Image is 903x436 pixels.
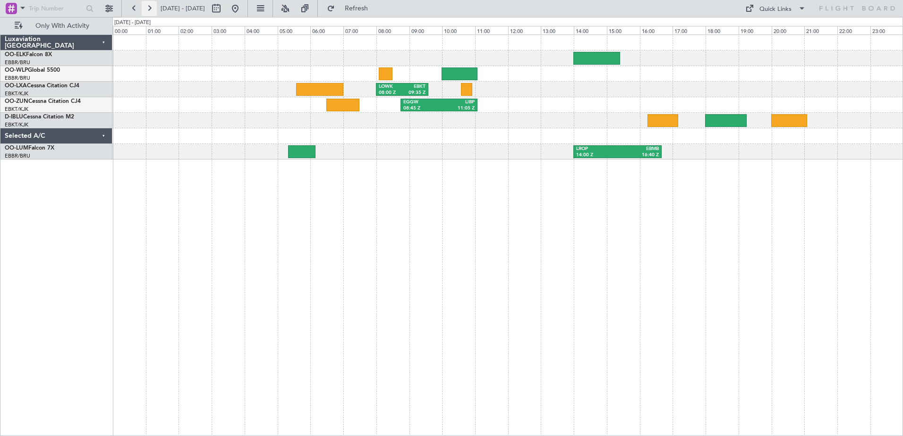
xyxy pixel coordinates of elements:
[379,90,402,96] div: 08:00 Z
[179,26,212,34] div: 02:00
[379,84,402,90] div: LOWK
[741,1,810,16] button: Quick Links
[574,26,607,34] div: 14:00
[337,5,376,12] span: Refresh
[837,26,870,34] div: 22:00
[576,152,617,159] div: 14:00 Z
[5,145,54,151] a: OO-LUMFalcon 7X
[739,26,772,34] div: 19:00
[576,146,617,152] div: LROP
[402,84,425,90] div: EBKT
[640,26,673,34] div: 16:00
[5,59,30,66] a: EBBR/BRU
[5,121,28,128] a: EBKT/KJK
[113,26,146,34] div: 00:00
[475,26,508,34] div: 11:00
[5,67,28,73] span: OO-WLP
[10,18,102,34] button: Only With Activity
[5,106,28,113] a: EBKT/KJK
[25,23,100,29] span: Only With Activity
[617,152,658,159] div: 16:40 Z
[310,26,343,34] div: 06:00
[706,26,739,34] div: 18:00
[5,83,27,89] span: OO-LXA
[673,26,706,34] div: 17:00
[343,26,376,34] div: 07:00
[508,26,541,34] div: 12:00
[442,26,475,34] div: 10:00
[541,26,574,34] div: 13:00
[5,75,30,82] a: EBBR/BRU
[403,105,439,112] div: 08:45 Z
[439,105,475,112] div: 11:05 Z
[212,26,245,34] div: 03:00
[5,145,28,151] span: OO-LUM
[146,26,179,34] div: 01:00
[114,19,151,27] div: [DATE] - [DATE]
[5,114,74,120] a: D-IBLUCessna Citation M2
[772,26,805,34] div: 20:00
[804,26,837,34] div: 21:00
[5,152,30,159] a: EBBR/BRU
[245,26,278,34] div: 04:00
[759,5,792,14] div: Quick Links
[5,83,79,89] a: OO-LXACessna Citation CJ4
[5,67,60,73] a: OO-WLPGlobal 5500
[278,26,311,34] div: 05:00
[403,99,439,106] div: EGGW
[5,52,52,58] a: OO-ELKFalcon 8X
[161,4,205,13] span: [DATE] - [DATE]
[29,1,83,16] input: Trip Number
[5,99,81,104] a: OO-ZUNCessna Citation CJ4
[5,114,23,120] span: D-IBLU
[5,99,28,104] span: OO-ZUN
[617,146,658,152] div: EBMB
[607,26,640,34] div: 15:00
[5,52,26,58] span: OO-ELK
[402,90,425,96] div: 09:35 Z
[376,26,409,34] div: 08:00
[439,99,475,106] div: LIBP
[5,90,28,97] a: EBKT/KJK
[323,1,379,16] button: Refresh
[409,26,443,34] div: 09:00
